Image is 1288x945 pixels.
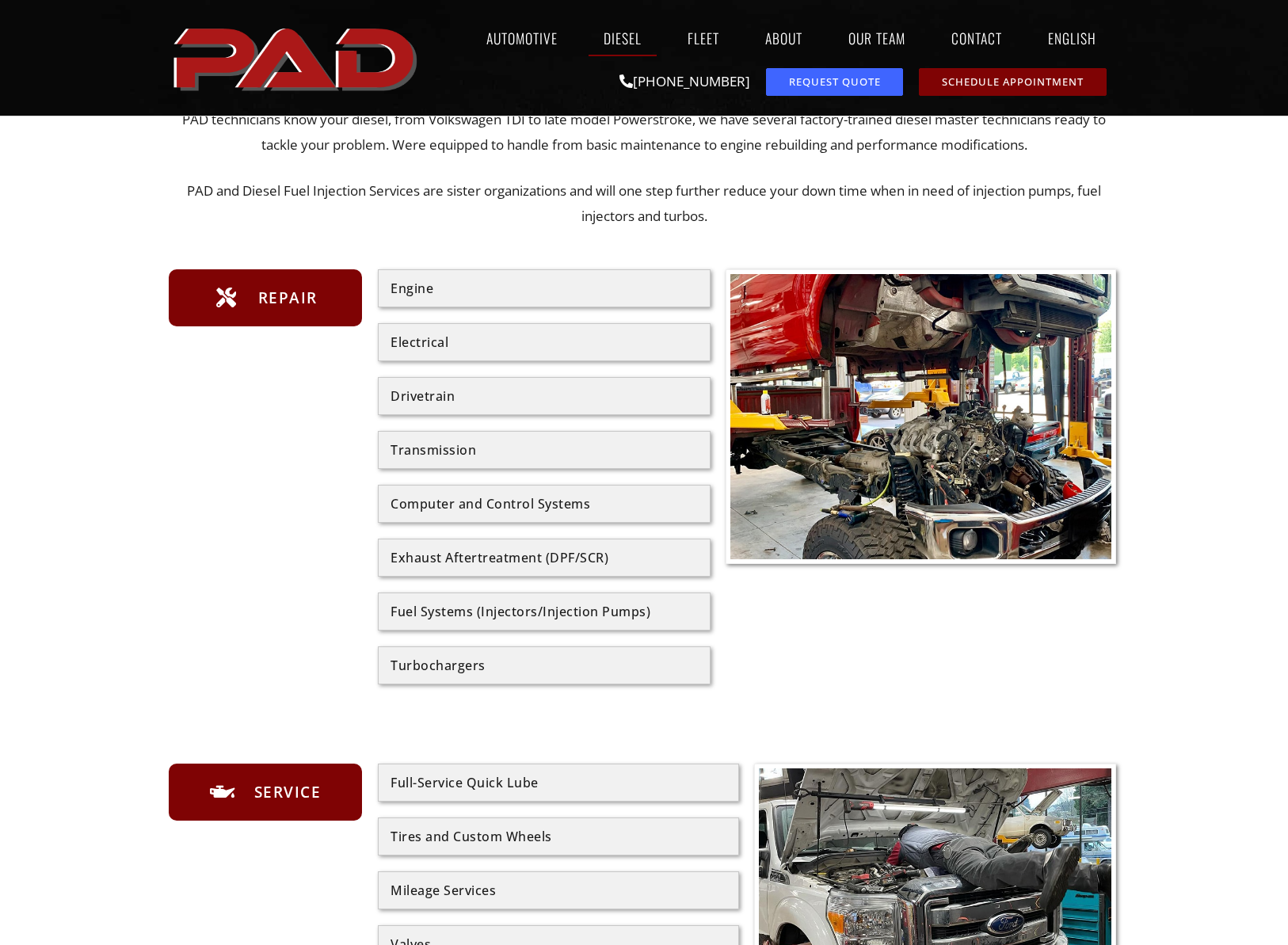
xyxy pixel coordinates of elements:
[169,107,1119,158] p: PAD technicians know your diesel, from Volkswagen TDI to late model Powerstroke, we have several ...
[391,390,698,402] div: Drivetrain
[391,444,698,456] div: Transmission
[919,68,1107,96] a: schedule repair or service appointment
[391,551,698,564] div: Exhaust Aftertreatment (DPF/SCR)
[589,20,657,56] a: Diesel
[250,779,322,805] span: Service
[391,605,698,618] div: Fuel Systems (Injectors/Injection Pumps)
[169,15,425,101] img: The image shows the word "PAD" in bold, red, uppercase letters with a slight shadow effect.
[169,15,425,101] a: pro automotive and diesel home page
[391,659,698,672] div: Turbochargers
[169,178,1119,230] p: PAD and Diesel Fuel Injection Services are sister organizations and will one step further reduce ...
[254,285,318,311] span: Repair
[833,20,920,56] a: Our Team
[673,20,734,56] a: Fleet
[391,282,698,295] div: Engine
[936,20,1017,56] a: Contact
[750,20,817,56] a: About
[730,274,1111,560] img: A truck in a repair shop with its cab lifted off the frame, exposing the engine, transmission, an...
[425,20,1119,56] nav: Menu
[766,68,903,96] a: request a service or repair quote
[789,77,881,87] span: Request Quote
[1033,20,1119,56] a: English
[391,884,726,897] div: Mileage Services
[942,77,1084,87] span: Schedule Appointment
[471,20,573,56] a: Automotive
[391,830,726,843] div: Tires and Custom Wheels
[391,336,698,349] div: Electrical
[391,776,726,789] div: Full-Service Quick Lube
[391,497,698,510] div: Computer and Control Systems
[619,72,750,90] a: [PHONE_NUMBER]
